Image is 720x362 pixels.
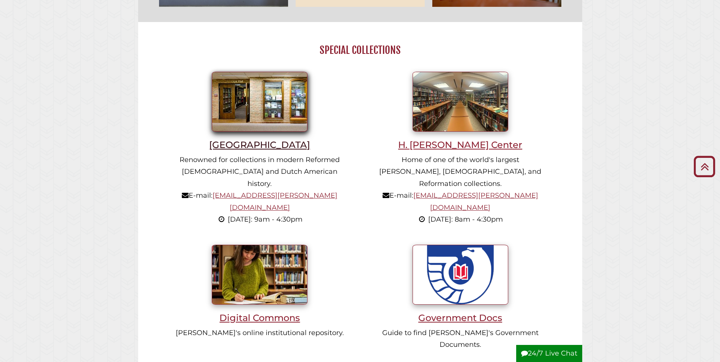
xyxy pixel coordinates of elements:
a: Digital Commons [174,270,345,323]
p: Home of one of the world's largest [PERSON_NAME], [DEMOGRAPHIC_DATA], and Reformation collections... [374,154,546,226]
img: Inside Meeter Center [413,72,508,132]
p: [PERSON_NAME]'s online institutional repository. [174,327,345,339]
img: Heritage Hall entrance [212,72,307,132]
h3: Digital Commons [174,312,345,323]
h2: Special Collections [159,44,560,57]
h3: [GEOGRAPHIC_DATA] [174,139,345,150]
span: [DATE]: 8am - 4:30pm [428,215,503,223]
h3: Government Docs [374,312,546,323]
p: Renowned for collections in modern Reformed [DEMOGRAPHIC_DATA] and Dutch American history. E-mail: [174,154,345,226]
a: [EMAIL_ADDRESS][PERSON_NAME][DOMAIN_NAME] [213,191,337,212]
h3: H. [PERSON_NAME] Center [374,139,546,150]
a: [EMAIL_ADDRESS][PERSON_NAME][DOMAIN_NAME] [413,191,538,212]
a: Government Docs [374,270,546,323]
a: H. [PERSON_NAME] Center [374,97,546,150]
span: [DATE]: 9am - 4:30pm [228,215,302,223]
img: Student writing inside library [212,245,307,305]
a: [GEOGRAPHIC_DATA] [174,97,345,150]
p: Guide to find [PERSON_NAME]'s Government Documents. [374,327,546,351]
img: U.S. Government Documents seal [413,245,508,305]
a: Back to Top [691,160,718,173]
